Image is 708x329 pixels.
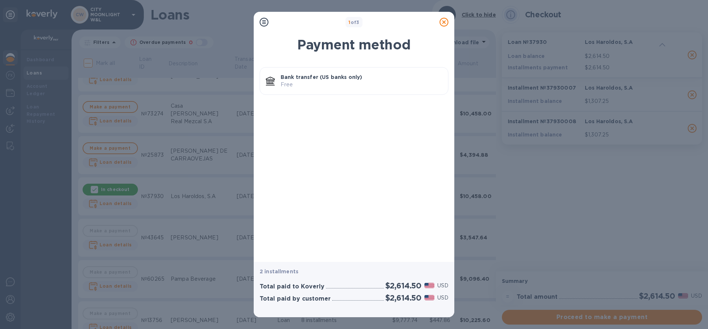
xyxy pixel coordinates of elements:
[348,20,350,25] span: 1
[437,282,448,290] p: USD
[281,81,442,89] p: Free
[260,37,448,52] h1: Payment method
[348,20,360,25] b: of 3
[385,281,421,290] h2: $2,614.50
[260,283,324,290] h3: Total paid to Koverly
[437,294,448,302] p: USD
[424,295,434,300] img: USD
[281,73,442,81] p: Bank transfer (US banks only)
[385,293,421,302] h2: $2,614.50
[424,283,434,288] img: USD
[260,268,448,275] p: 2 installments
[260,295,331,302] h3: Total paid by customer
